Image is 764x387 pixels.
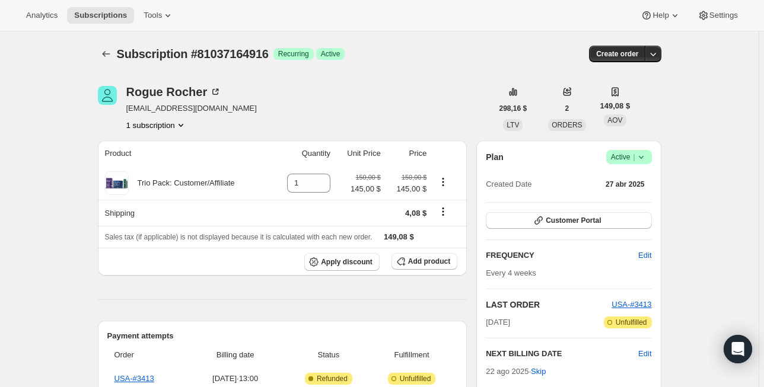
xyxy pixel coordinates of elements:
[612,299,651,311] button: USA-#3413
[321,49,340,59] span: Active
[400,374,431,383] span: Unfulfilled
[486,212,651,229] button: Customer Portal
[507,121,519,129] span: LTV
[67,7,134,24] button: Subscriptions
[558,100,577,117] button: 2
[690,7,745,24] button: Settings
[26,11,58,20] span: Analytics
[107,342,183,368] th: Order
[638,250,651,261] span: Edit
[486,151,504,163] h2: Plan
[74,11,127,20] span: Subscriptions
[321,257,373,267] span: Apply discount
[107,330,458,342] h2: Payment attempts
[356,174,381,181] small: 150,00 $
[391,253,457,270] button: Add product
[434,175,453,188] button: Product actions
[724,335,752,363] div: Open Intercom Messenger
[486,348,638,360] h2: NEXT BILLING DATE
[408,257,450,266] span: Add product
[638,348,651,360] button: Edit
[616,318,647,327] span: Unfulfilled
[546,216,601,225] span: Customer Portal
[402,174,426,181] small: 150,00 $
[186,349,284,361] span: Billing date
[384,140,431,167] th: Price
[98,200,272,226] th: Shipping
[565,104,569,113] span: 2
[600,100,631,112] span: 149,08 $
[652,11,668,20] span: Help
[144,11,162,20] span: Tools
[351,183,381,195] span: 145,00 $
[612,300,651,309] a: USA-#3413
[709,11,738,20] span: Settings
[105,233,373,241] span: Sales tax (if applicable) is not displayed because it is calculated with each new order.
[524,362,553,381] button: Skip
[304,253,380,271] button: Apply discount
[486,268,536,277] span: Every 4 weeks
[136,7,181,24] button: Tools
[126,119,187,131] button: Product actions
[129,177,235,189] div: Trio Pack: Customer/Affiliate
[611,151,647,163] span: Active
[126,86,222,98] div: Rogue Rocher
[606,180,644,189] span: 27 abr 2025
[98,140,272,167] th: Product
[334,140,384,167] th: Unit Price
[486,299,612,311] h2: LAST ORDER
[499,104,527,113] span: 298,16 $
[552,121,582,129] span: ORDERS
[633,152,635,162] span: |
[126,103,257,114] span: [EMAIL_ADDRESS][DOMAIN_NAME]
[405,209,426,218] span: 4,08 $
[384,232,414,241] span: 149,08 $
[486,250,638,261] h2: FREQUENCY
[317,374,348,383] span: Refunded
[278,49,309,59] span: Recurring
[434,205,453,218] button: Shipping actions
[19,7,65,24] button: Analytics
[589,46,645,62] button: Create order
[105,171,129,195] img: product img
[186,373,284,385] span: [DATE] · 13:00
[373,349,450,361] span: Fulfillment
[531,366,546,378] span: Skip
[486,367,546,376] span: 22 ago 2025 ·
[98,86,117,105] span: Rogue Rocher
[492,100,534,117] button: 298,16 $
[634,7,687,24] button: Help
[388,183,427,195] span: 145,00 $
[114,374,154,383] a: USA-#3413
[486,316,510,328] span: [DATE]
[98,46,114,62] button: Subscriptions
[596,49,638,59] span: Create order
[631,246,658,265] button: Edit
[272,140,334,167] th: Quantity
[291,349,366,361] span: Status
[607,116,622,124] span: AOV
[486,178,531,190] span: Created Date
[599,176,651,193] button: 27 abr 2025
[117,47,269,60] span: Subscription #81037164916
